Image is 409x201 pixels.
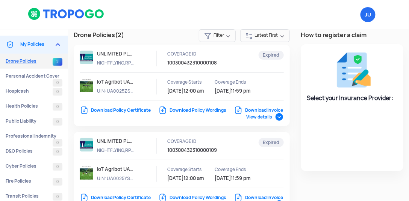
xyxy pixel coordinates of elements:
p: 31/8/2024 11:59 pm [215,175,252,182]
p: Coverage Starts [167,79,205,85]
span: 0 [53,139,62,147]
p: 1/9/2023 12:00 am [167,175,205,182]
span: 11:59 pm [231,88,250,94]
p: COVERAGE ID [167,51,205,57]
a: Download Policy Wordings [158,195,226,201]
p: IoT Agribot UAV (AGUAV) [97,79,135,85]
p: IoT Agribot UAV (AGUAV) [97,166,135,173]
span: 0 [53,118,62,126]
span: Jatayu Unmanned Technologies Private Limited [361,7,376,22]
span: 0 [53,163,62,171]
a: Download Policy Certificate [80,195,151,201]
p: UNLIMITED PLAN-YEARLY [97,138,135,145]
a: Download Policy Certificate [80,107,151,113]
img: ic_nationallogo.png [80,138,93,151]
span: [DATE] [215,175,231,181]
img: Agribot%20UAV%20(AGUAV).jpg [80,79,93,92]
span: [DATE] [215,88,231,94]
img: ic_nationallogo.png [80,51,93,64]
span: 0 [53,103,62,111]
span: 0 [53,79,62,87]
span: 2 [53,58,62,66]
p: UNLIMITED PLAN-YEARLY [97,51,135,57]
p: 1/9/2023 12:00 am [167,88,205,94]
img: Agribot%20UAV%20(AGUAV).jpg [80,166,93,180]
a: Download Policy Wordings [158,107,226,113]
p: COVERAGE ID [167,138,205,145]
span: 0 [53,178,62,186]
h4: Select your Insurance Provider: [307,94,397,103]
p: Coverage Starts [167,166,205,173]
p: 31/8/2024 11:59 pm [215,88,252,94]
p: 100300432310000109 [167,147,246,154]
h3: How to register a claim [301,31,403,40]
p: NIGHTFLYING,RPTO,TP [97,60,135,66]
span: 0 [53,148,62,156]
span: 11:59 pm [231,175,250,181]
span: [DATE] [167,88,183,94]
span: 0 [53,193,62,201]
span: Expired [259,51,284,60]
img: ic_fill_claim_form%201.png [332,50,372,90]
img: ic_Coverages.svg [6,40,15,49]
img: logoHeader.svg [28,7,105,20]
span: [DATE] [167,175,183,181]
span: View details [247,114,284,120]
h3: Drone Policies (2) [74,31,289,40]
p: 100300432310000108 [167,60,246,66]
span: Latest First [240,29,290,42]
span: Filter [199,29,236,42]
p: Coverage Ends [215,166,252,173]
span: 12:00 am [183,175,204,181]
p: UA0025ZS0TC [97,88,135,94]
p: UA0025YS0TC [97,175,135,182]
img: expand_more.png [53,40,62,49]
a: Download Invoice [234,195,283,201]
span: 0 [53,88,62,96]
span: Expired [259,138,284,147]
span: 12:00 am [183,88,204,94]
a: Download Invoice [234,107,283,113]
p: NIGHTFLYING,RPTO,TP [97,147,135,154]
p: Coverage Ends [215,79,252,85]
